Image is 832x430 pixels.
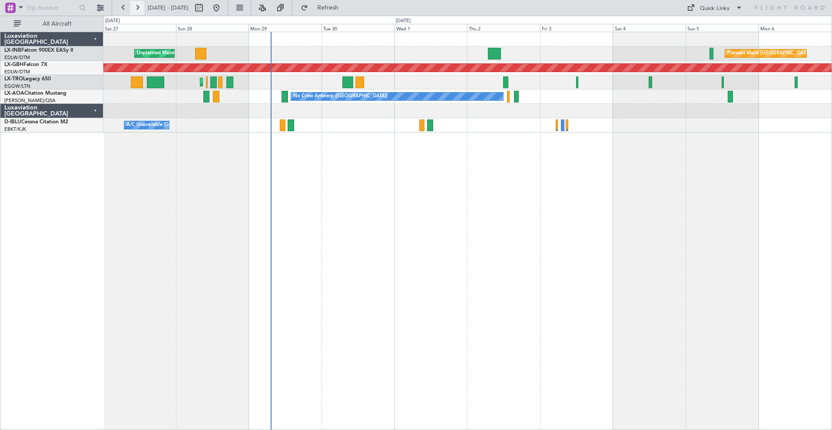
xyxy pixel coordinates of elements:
[396,17,411,25] div: [DATE]
[4,76,23,82] span: LX-TRO
[297,1,349,15] button: Refresh
[10,17,94,31] button: All Aircraft
[4,126,26,132] a: EBKT/KJK
[4,91,24,96] span: LX-AOA
[23,21,92,27] span: All Aircraft
[322,24,394,32] div: Tue 30
[4,97,56,104] a: [PERSON_NAME]/QSA
[613,24,686,32] div: Sat 4
[4,76,51,82] a: LX-TROLegacy 650
[105,17,120,25] div: [DATE]
[4,69,30,75] a: EDLW/DTM
[126,119,265,132] div: A/C Unavailable [GEOGRAPHIC_DATA]-[GEOGRAPHIC_DATA]
[683,1,747,15] button: Quick Links
[394,24,467,32] div: Wed 1
[467,24,540,32] div: Thu 2
[4,91,66,96] a: LX-AOACitation Mustang
[759,24,832,32] div: Mon 6
[4,54,30,61] a: EDLW/DTM
[176,24,249,32] div: Sun 28
[103,24,176,32] div: Sat 27
[148,4,189,12] span: [DATE] - [DATE]
[4,62,47,67] a: LX-GBHFalcon 7X
[249,24,322,32] div: Mon 29
[4,119,21,125] span: D-IBLU
[293,90,388,103] div: No Crew Antwerp ([GEOGRAPHIC_DATA])
[4,48,73,53] a: LX-INBFalcon 900EX EASy II
[4,83,30,89] a: EGGW/LTN
[137,47,215,60] div: Unplanned Maint Roma (Ciampino)
[27,1,76,14] input: Trip Number
[310,5,346,11] span: Refresh
[4,62,23,67] span: LX-GBH
[202,76,339,89] div: Planned Maint [GEOGRAPHIC_DATA] ([GEOGRAPHIC_DATA])
[4,119,68,125] a: D-IBLUCessna Citation M2
[4,48,21,53] span: LX-INB
[700,4,729,13] div: Quick Links
[540,24,613,32] div: Fri 3
[686,24,759,32] div: Sun 5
